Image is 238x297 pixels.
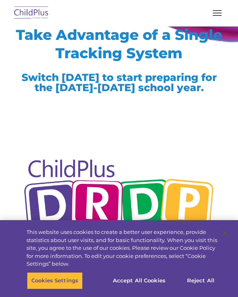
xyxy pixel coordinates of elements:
[175,272,226,289] button: Reject All
[20,148,218,267] img: Copyright - DRDP Logo
[12,4,51,23] img: ChildPlus by Procare Solutions
[216,224,234,242] button: Close
[108,272,170,289] button: Accept All Cookies
[27,272,83,289] button: Cookies Settings
[22,71,217,94] span: Switch [DATE] to start preparing for the [DATE]-[DATE] school year.
[26,228,220,268] div: This website uses cookies to create a better user experience, provide statistics about user visit...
